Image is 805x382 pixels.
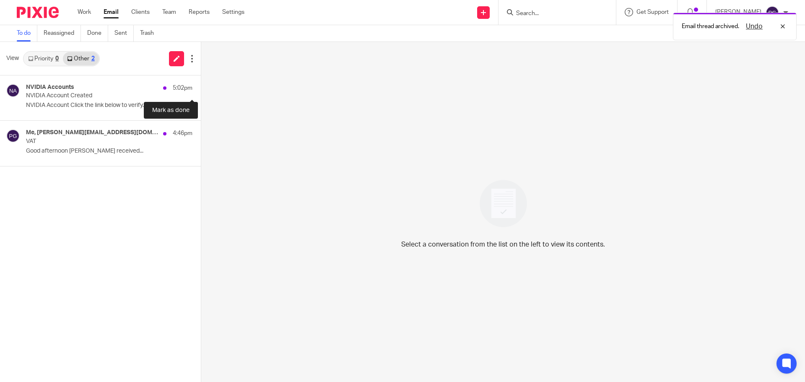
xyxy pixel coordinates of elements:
[743,21,765,31] button: Undo
[682,22,739,31] p: Email thread archived.
[87,25,108,42] a: Done
[26,138,159,145] p: VAT
[26,92,159,99] p: NVIDIA Account Created
[162,8,176,16] a: Team
[173,129,192,138] p: 4:46pm
[6,54,19,63] span: View
[26,84,74,91] h4: NVIDIA Accounts
[17,7,59,18] img: Pixie
[189,8,210,16] a: Reports
[78,8,91,16] a: Work
[474,174,532,233] img: image
[6,84,20,97] img: svg%3E
[104,8,119,16] a: Email
[401,239,605,249] p: Select a conversation from the list on the left to view its contents.
[26,129,159,136] h4: Me, [PERSON_NAME][EMAIL_ADDRESS][DOMAIN_NAME]
[26,148,192,155] p: Good afternoon [PERSON_NAME] received...
[222,8,244,16] a: Settings
[44,25,81,42] a: Reassigned
[17,25,37,42] a: To do
[131,8,150,16] a: Clients
[24,52,63,65] a: Priority0
[6,129,20,143] img: svg%3E
[173,84,192,92] p: 5:02pm
[91,56,95,62] div: 2
[55,56,59,62] div: 0
[26,102,192,109] p: NVIDIA Account Click the link below to verify...
[63,52,99,65] a: Other2
[114,25,134,42] a: Sent
[140,25,160,42] a: Trash
[766,6,779,19] img: svg%3E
